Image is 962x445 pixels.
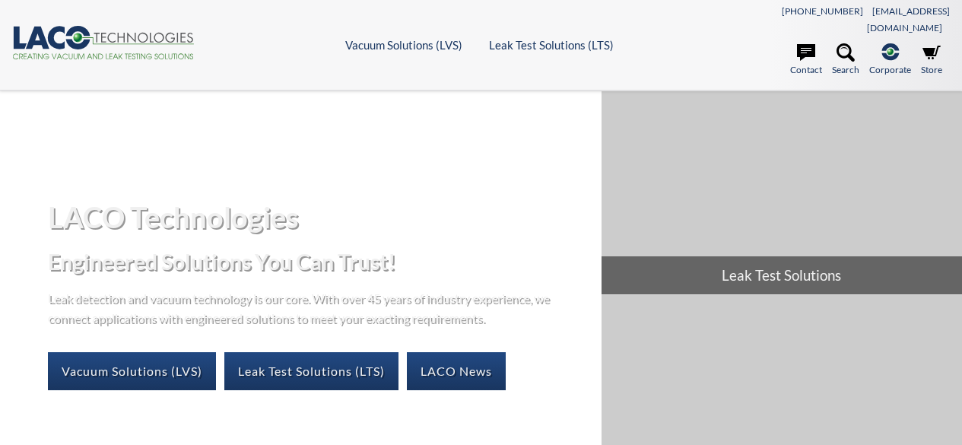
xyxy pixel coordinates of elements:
a: Vacuum Solutions (LVS) [48,352,216,390]
a: Store [921,43,942,77]
a: Contact [790,43,822,77]
h1: LACO Technologies [48,199,589,236]
span: Corporate [869,62,911,77]
a: Vacuum Solutions (LVS) [345,38,462,52]
h2: Engineered Solutions You Can Trust! [48,248,589,276]
a: Leak Test Solutions (LTS) [489,38,614,52]
a: Leak Test Solutions (LTS) [224,352,398,390]
span: Leak Test Solutions [602,256,962,294]
p: Leak detection and vacuum technology is our core. With over 45 years of industry experience, we c... [48,288,557,327]
a: Leak Test Solutions [602,91,962,294]
a: LACO News [407,352,506,390]
a: Search [832,43,859,77]
a: [PHONE_NUMBER] [782,5,863,17]
a: [EMAIL_ADDRESS][DOMAIN_NAME] [867,5,950,33]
